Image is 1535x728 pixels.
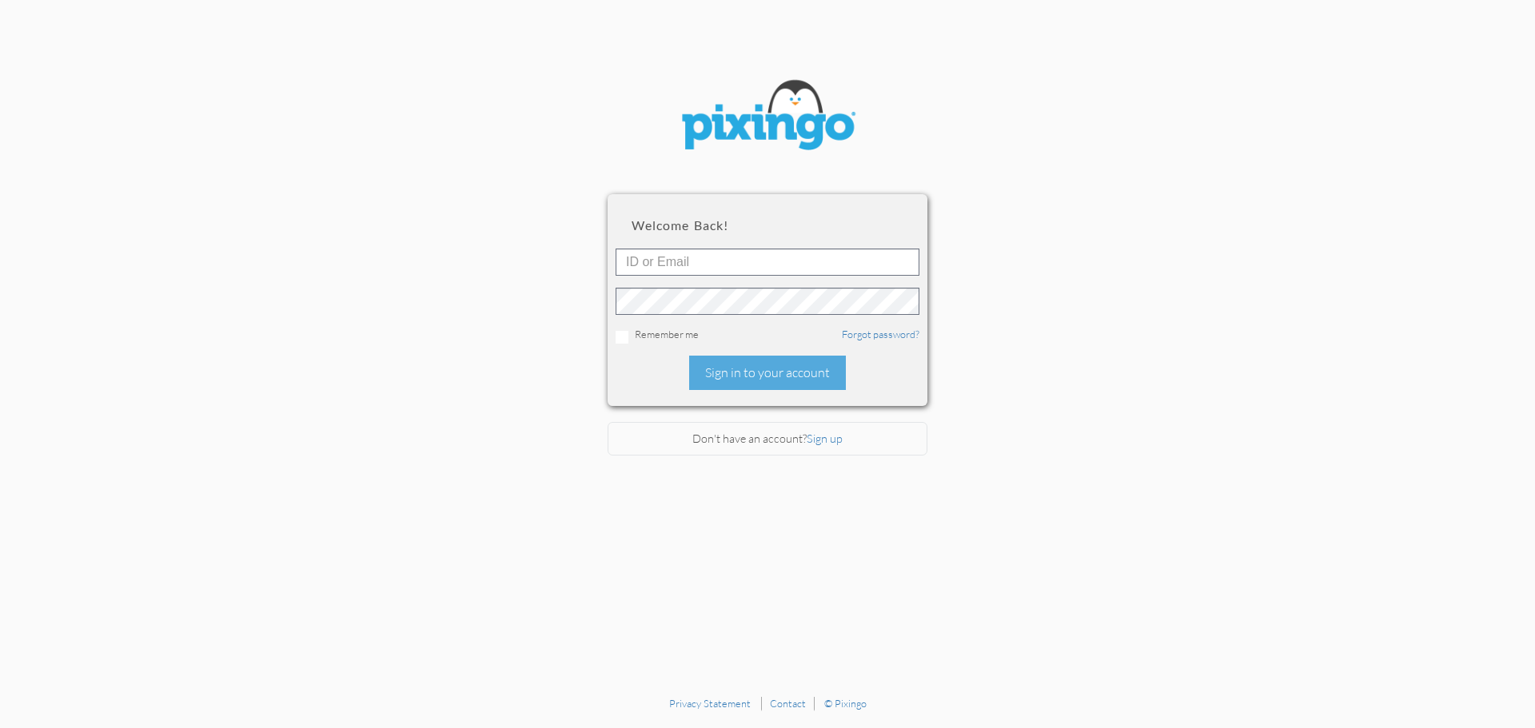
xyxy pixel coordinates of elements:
h2: Welcome back! [632,218,903,233]
div: Don't have an account? [608,422,927,456]
div: Remember me [616,327,919,344]
input: ID or Email [616,249,919,276]
a: Privacy Statement [669,697,751,710]
a: Forgot password? [842,328,919,340]
a: © Pixingo [824,697,867,710]
div: Sign in to your account [689,356,846,390]
a: Sign up [807,432,843,445]
a: Contact [770,697,806,710]
img: pixingo logo [672,72,863,162]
